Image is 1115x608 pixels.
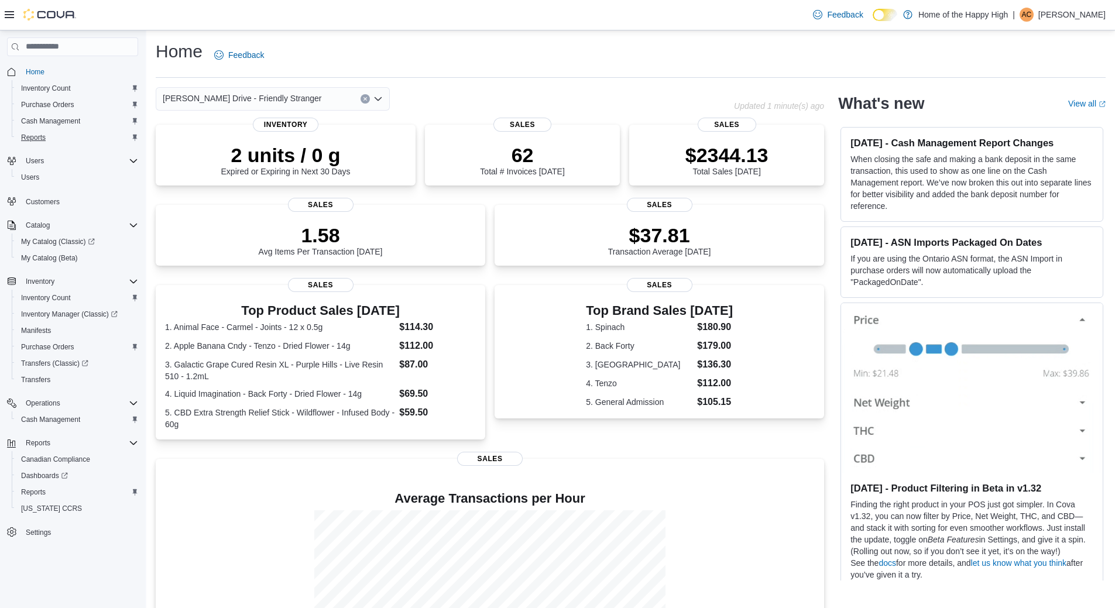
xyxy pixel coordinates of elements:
a: Reports [16,485,50,499]
span: My Catalog (Beta) [21,253,78,263]
span: My Catalog (Classic) [16,235,138,249]
span: Manifests [16,324,138,338]
dt: 3. [GEOGRAPHIC_DATA] [586,359,692,370]
span: Sales [698,118,756,132]
span: Reports [21,487,46,497]
dd: $69.50 [399,387,476,401]
button: Transfers [12,372,143,388]
span: Settings [21,525,138,540]
a: Home [21,65,49,79]
a: [US_STATE] CCRS [16,501,87,516]
span: [PERSON_NAME] Drive - Friendly Stranger [163,91,322,105]
div: Avg Items Per Transaction [DATE] [259,224,383,256]
span: Purchase Orders [21,100,74,109]
button: Reports [2,435,143,451]
span: Operations [26,399,60,408]
button: Clear input [361,94,370,104]
a: My Catalog (Classic) [16,235,100,249]
dd: $136.30 [697,358,733,372]
span: Inventory [253,118,318,132]
p: Home of the Happy High [918,8,1008,22]
dd: $114.30 [399,320,476,334]
span: Cash Management [16,413,138,427]
dt: 5. General Admission [586,396,692,408]
button: Settings [2,524,143,541]
a: docs [879,558,896,568]
a: View allExternal link [1068,99,1106,108]
span: Inventory Count [16,81,138,95]
a: Inventory Manager (Classic) [12,306,143,322]
button: Purchase Orders [12,339,143,355]
button: Customers [2,193,143,209]
em: Beta Features [928,535,979,544]
dd: $59.50 [399,406,476,420]
button: Operations [21,396,65,410]
button: Catalog [21,218,54,232]
a: Canadian Compliance [16,452,95,466]
button: Home [2,63,143,80]
span: Cash Management [21,116,80,126]
a: Purchase Orders [16,98,79,112]
div: Expired or Expiring in Next 30 Days [221,143,351,176]
div: Total Sales [DATE] [685,143,769,176]
span: Settings [26,528,51,537]
span: Canadian Compliance [16,452,138,466]
p: $2344.13 [685,143,769,167]
span: Inventory Manager (Classic) [16,307,138,321]
h2: What's new [838,94,924,113]
p: [PERSON_NAME] [1038,8,1106,22]
a: let us know what you think [971,558,1066,568]
a: Manifests [16,324,56,338]
button: Users [21,154,49,168]
span: Reports [21,133,46,142]
button: [US_STATE] CCRS [12,500,143,517]
span: Sales [493,118,552,132]
span: [US_STATE] CCRS [21,504,82,513]
span: Reports [16,130,138,145]
span: Transfers [16,373,138,387]
a: Settings [21,525,56,540]
h3: [DATE] - ASN Imports Packaged On Dates [850,236,1093,248]
a: Purchase Orders [16,340,79,354]
span: AC [1022,8,1032,22]
p: $37.81 [608,224,711,247]
span: Feedback [827,9,863,20]
dd: $105.15 [697,395,733,409]
span: Sales [627,198,692,212]
a: Customers [21,195,64,209]
a: Inventory Count [16,81,76,95]
span: Sales [457,452,523,466]
span: Operations [21,396,138,410]
a: Reports [16,130,50,145]
dt: 2. Apple Banana Cndy - Tenzo - Dried Flower - 14g [165,340,394,352]
div: Transaction Average [DATE] [608,224,711,256]
p: Updated 1 minute(s) ago [734,101,824,111]
span: My Catalog (Beta) [16,251,138,265]
button: Cash Management [12,113,143,129]
button: Reports [12,484,143,500]
span: Purchase Orders [16,340,138,354]
dd: $112.00 [399,339,476,353]
a: Inventory Count [16,291,76,305]
a: Users [16,170,44,184]
button: Manifests [12,322,143,339]
span: Home [26,67,44,77]
p: Finding the right product in your POS just got simpler. In Cova v1.32, you can now filter by Pric... [850,499,1093,557]
a: My Catalog (Classic) [12,233,143,250]
button: Catalog [2,217,143,233]
span: Users [26,156,44,166]
a: Transfers (Classic) [16,356,93,370]
span: Catalog [21,218,138,232]
span: Sales [288,278,354,292]
dt: 3. Galactic Grape Cured Resin XL - Purple Hills - Live Resin 510 - 1.2mL [165,359,394,382]
button: Operations [2,395,143,411]
a: Feedback [808,3,867,26]
span: Cash Management [21,415,80,424]
button: Inventory [2,273,143,290]
dt: 4. Liquid Imagination - Back Forty - Dried Flower - 14g [165,388,394,400]
span: Transfers [21,375,50,384]
p: | [1013,8,1015,22]
span: Transfers (Classic) [21,359,88,368]
a: Feedback [210,43,269,67]
button: Users [2,153,143,169]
